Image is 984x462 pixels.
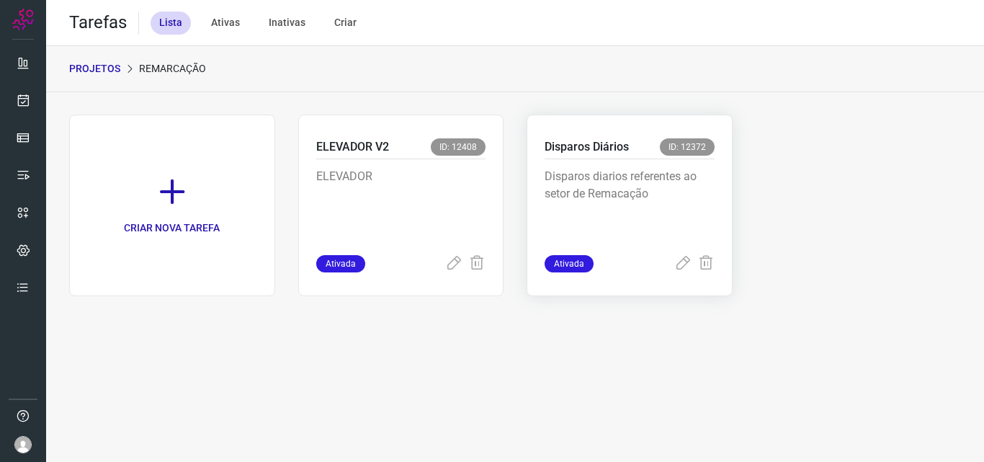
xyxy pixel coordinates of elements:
[124,221,220,236] p: CRIAR NOVA TAREFA
[14,436,32,453] img: avatar-user-boy.jpg
[545,255,594,272] span: Ativada
[12,9,34,30] img: Logo
[151,12,191,35] div: Lista
[660,138,715,156] span: ID: 12372
[260,12,314,35] div: Inativas
[69,61,120,76] p: PROJETOS
[545,168,715,240] p: Disparos diarios referentes ao setor de Remacação
[545,138,629,156] p: Disparos Diários
[69,12,127,33] h2: Tarefas
[202,12,249,35] div: Ativas
[431,138,486,156] span: ID: 12408
[326,12,365,35] div: Criar
[316,255,365,272] span: Ativada
[316,138,389,156] p: ELEVADOR V2
[139,61,206,76] p: Remarcação
[69,115,275,296] a: CRIAR NOVA TAREFA
[316,168,486,240] p: ELEVADOR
